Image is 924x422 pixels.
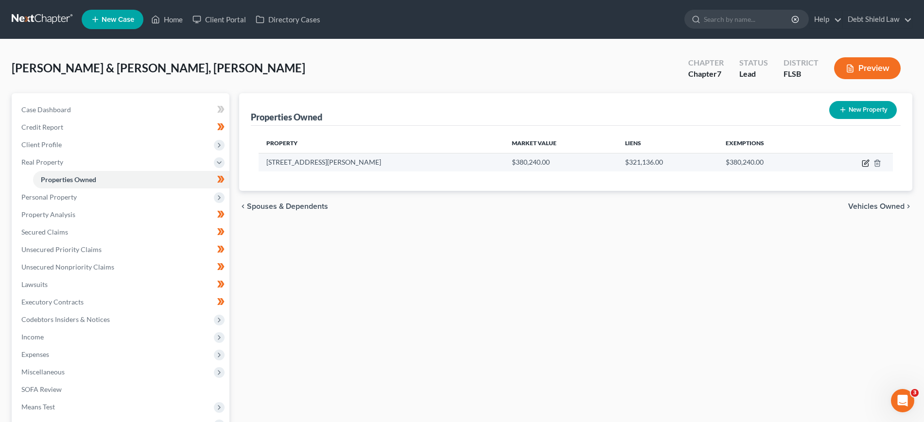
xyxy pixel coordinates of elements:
[14,293,229,311] a: Executory Contracts
[251,111,322,123] div: Properties Owned
[704,10,793,28] input: Search by name...
[739,68,768,80] div: Lead
[14,381,229,398] a: SOFA Review
[188,11,251,28] a: Client Portal
[21,333,44,341] span: Income
[21,263,114,271] span: Unsecured Nonpriority Claims
[739,57,768,68] div: Status
[14,223,229,241] a: Secured Claims
[21,158,63,166] span: Real Property
[21,315,110,323] span: Codebtors Insiders & Notices
[848,203,912,210] button: Vehicles Owned chevron_right
[717,69,721,78] span: 7
[146,11,188,28] a: Home
[41,175,96,184] span: Properties Owned
[905,203,912,210] i: chevron_right
[33,171,229,188] a: Properties Owned
[21,280,48,288] span: Lawsuits
[259,134,504,153] th: Property
[21,123,63,131] span: Credit Report
[21,193,77,201] span: Personal Property
[251,11,325,28] a: Directory Cases
[21,403,55,411] span: Means Test
[718,134,819,153] th: Exemptions
[21,140,62,149] span: Client Profile
[14,276,229,293] a: Lawsuits
[891,389,914,412] iframe: Intercom live chat
[829,101,897,119] button: New Property
[718,153,819,171] td: $380,240.00
[239,203,328,210] button: chevron_left Spouses & Dependents
[784,68,819,80] div: FLSB
[504,153,617,171] td: $380,240.00
[21,228,68,236] span: Secured Claims
[688,68,724,80] div: Chapter
[21,298,84,306] span: Executory Contracts
[14,101,229,118] a: Case Dashboard
[259,153,504,171] td: [STREET_ADDRESS][PERSON_NAME]
[834,57,901,79] button: Preview
[14,118,229,136] a: Credit Report
[14,206,229,223] a: Property Analysis
[14,241,229,258] a: Unsecured Priority Claims
[843,11,912,28] a: Debt Shield Law
[21,385,62,393] span: SOFA Review
[12,61,305,75] span: [PERSON_NAME] & [PERSON_NAME], [PERSON_NAME]
[784,57,819,68] div: District
[911,389,919,397] span: 3
[617,134,718,153] th: Liens
[617,153,718,171] td: $321,136.00
[504,134,617,153] th: Market Value
[102,16,134,23] span: New Case
[809,11,842,28] a: Help
[21,245,102,253] span: Unsecured Priority Claims
[247,203,328,210] span: Spouses & Dependents
[848,203,905,210] span: Vehicles Owned
[21,105,71,114] span: Case Dashboard
[239,203,247,210] i: chevron_left
[21,368,65,376] span: Miscellaneous
[688,57,724,68] div: Chapter
[14,258,229,276] a: Unsecured Nonpriority Claims
[21,350,49,358] span: Expenses
[21,210,75,219] span: Property Analysis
